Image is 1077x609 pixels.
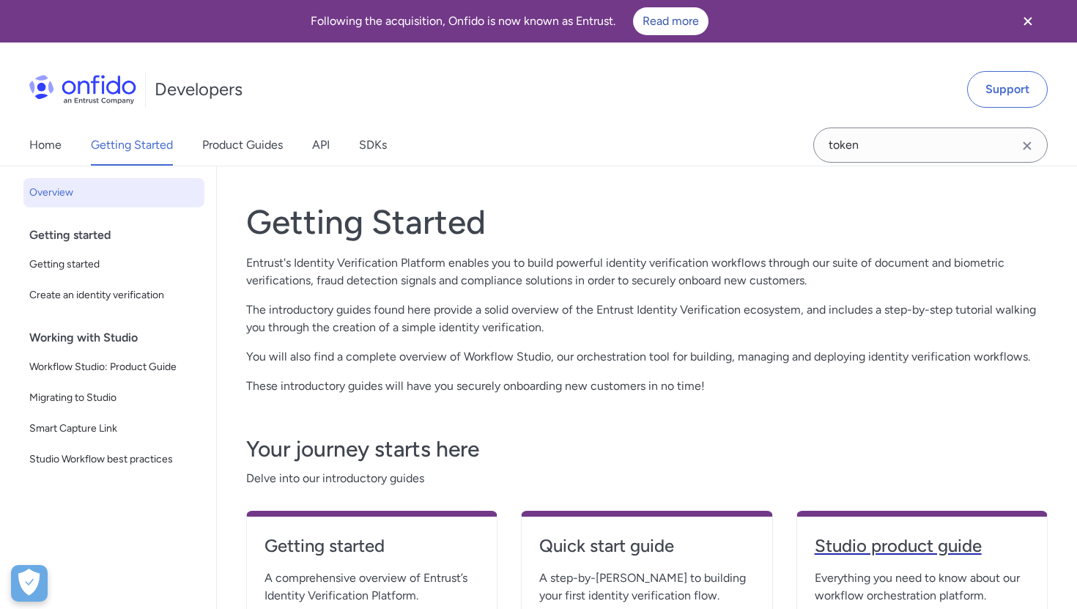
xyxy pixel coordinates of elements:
h3: Your journey starts here [246,435,1048,464]
span: Smart Capture Link [29,420,199,438]
img: Onfido Logo [29,75,136,104]
p: You will also find a complete overview of Workflow Studio, our orchestration tool for building, m... [246,348,1048,366]
a: Smart Capture Link [23,414,204,443]
a: Getting started [264,534,479,569]
span: A step-by-[PERSON_NAME] to building your first identity verification flow. [539,569,754,605]
a: Quick start guide [539,534,754,569]
span: Workflow Studio: Product Guide [29,358,199,376]
a: Workflow Studio: Product Guide [23,353,204,382]
a: Getting started [23,250,204,279]
a: Product Guides [202,125,283,166]
span: Everything you need to know about our workflow orchestration platform. [815,569,1029,605]
a: Overview [23,178,204,207]
span: A comprehensive overview of Entrust’s Identity Verification Platform. [264,569,479,605]
a: Studio product guide [815,534,1029,569]
h1: Developers [155,78,243,101]
div: Working with Studio [29,323,210,353]
h4: Quick start guide [539,534,754,558]
a: Read more [633,7,708,35]
input: Onfido search input field [813,128,1048,163]
a: Getting Started [91,125,173,166]
a: Support [967,71,1048,108]
span: Overview [29,184,199,202]
a: API [312,125,330,166]
div: Getting started [29,221,210,250]
svg: Clear search field button [1018,137,1036,155]
a: Studio Workflow best practices [23,445,204,474]
p: The introductory guides found here provide a solid overview of the Entrust Identity Verification ... [246,301,1048,336]
div: Following the acquisition, Onfido is now known as Entrust. [18,7,1001,35]
a: SDKs [359,125,387,166]
span: Create an identity verification [29,287,199,304]
a: Create an identity verification [23,281,204,310]
a: Home [29,125,62,166]
svg: Close banner [1019,12,1037,30]
p: Entrust's Identity Verification Platform enables you to build powerful identity verification work... [246,254,1048,289]
button: Open Preferences [11,565,48,602]
div: Cookie Preferences [11,565,48,602]
span: Getting started [29,256,199,273]
span: Studio Workflow best practices [29,451,199,468]
button: Close banner [1001,3,1055,40]
h1: Getting Started [246,202,1048,243]
h4: Studio product guide [815,534,1029,558]
span: Delve into our introductory guides [246,470,1048,487]
h4: Getting started [264,534,479,558]
a: Migrating to Studio [23,383,204,413]
p: These introductory guides will have you securely onboarding new customers in no time! [246,377,1048,395]
span: Migrating to Studio [29,389,199,407]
